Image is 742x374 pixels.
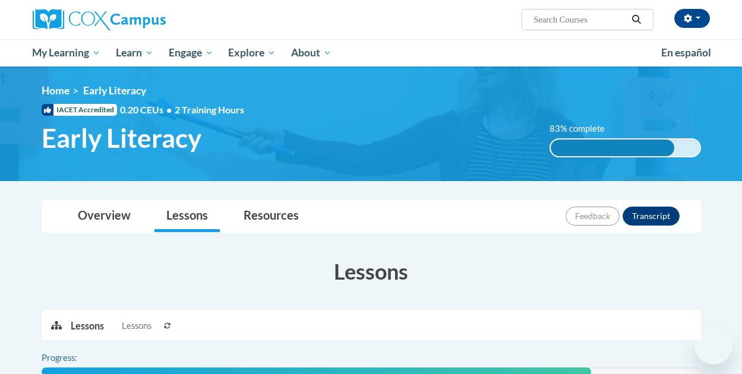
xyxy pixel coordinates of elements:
span: Early Literacy [83,84,146,97]
img: Cox Campus [33,9,166,30]
span: • [166,104,172,115]
span: IACET Accredited [42,104,117,116]
span: About [291,46,331,60]
div: Main menu [24,39,719,66]
label: Progress: [42,351,110,365]
p: Lessons [71,319,104,332]
a: Home [42,84,70,97]
span: 0.20 CEUs [120,103,175,116]
input: Search Courses [532,12,627,27]
span: Explore [228,46,276,60]
span: En español [661,46,711,59]
a: Learn [108,39,161,66]
button: Search [627,12,645,27]
span: 2 Training Hours [175,104,244,115]
a: Cox Campus [33,9,247,30]
span: Engage [169,46,213,60]
a: Lessons [154,201,220,232]
div: 83% complete [551,140,674,156]
a: Resources [232,201,311,232]
span: Lessons [122,319,151,332]
iframe: Button to launch messaging window [694,327,732,365]
button: Transcript [623,207,680,226]
span: Early Literacy [42,122,201,154]
button: Account Settings [674,9,710,28]
a: My Learning [25,39,109,66]
h3: Lessons [42,256,701,286]
a: En español [653,40,719,65]
label: 83% complete [550,122,618,135]
span: My Learning [32,46,100,60]
a: Overview [66,201,143,232]
span: Learn [116,46,153,60]
a: Explore [220,39,283,66]
a: About [283,39,339,66]
a: Engage [161,39,221,66]
button: Feedback [566,207,620,226]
